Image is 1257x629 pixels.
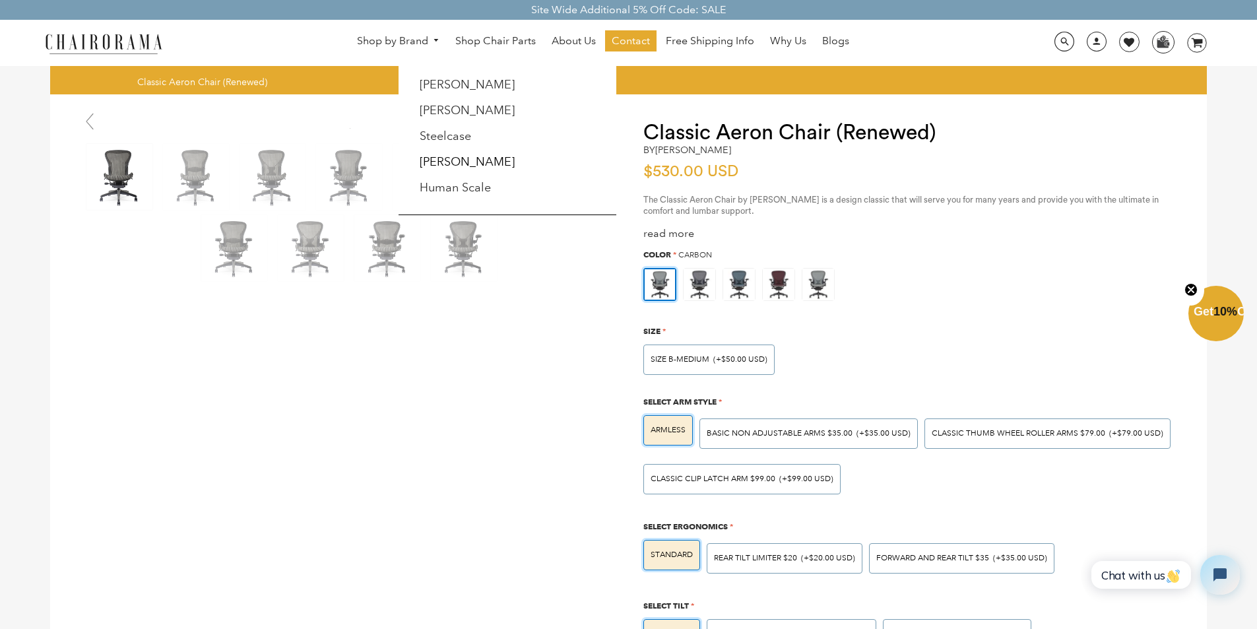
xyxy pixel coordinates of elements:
[350,31,447,51] a: Shop by Brand
[822,34,849,48] span: Blogs
[1081,544,1251,606] iframe: Tidio Chat
[770,34,806,48] span: Why Us
[659,30,761,51] a: Free Shipping Info
[612,34,650,48] span: Contact
[666,34,754,48] span: Free Shipping Info
[545,30,602,51] a: About Us
[420,103,515,117] a: [PERSON_NAME]
[816,30,856,51] a: Blogs
[455,34,536,48] span: Shop Chair Parts
[1188,287,1244,343] div: Get10%OffClose teaser
[420,129,471,143] a: Steelcase
[226,30,981,55] nav: DesktopNavigation
[763,30,813,51] a: Why Us
[1178,275,1204,306] button: Close teaser
[420,180,491,195] a: Human Scale
[1194,305,1254,318] span: Get Off
[552,34,596,48] span: About Us
[38,32,170,55] img: chairorama
[1153,32,1173,51] img: WhatsApp_Image_2024-07-12_at_16.23.01.webp
[1213,305,1237,318] span: 10%
[449,30,542,51] a: Shop Chair Parts
[420,77,515,92] a: [PERSON_NAME]
[420,154,515,169] a: [PERSON_NAME]
[605,30,657,51] a: Contact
